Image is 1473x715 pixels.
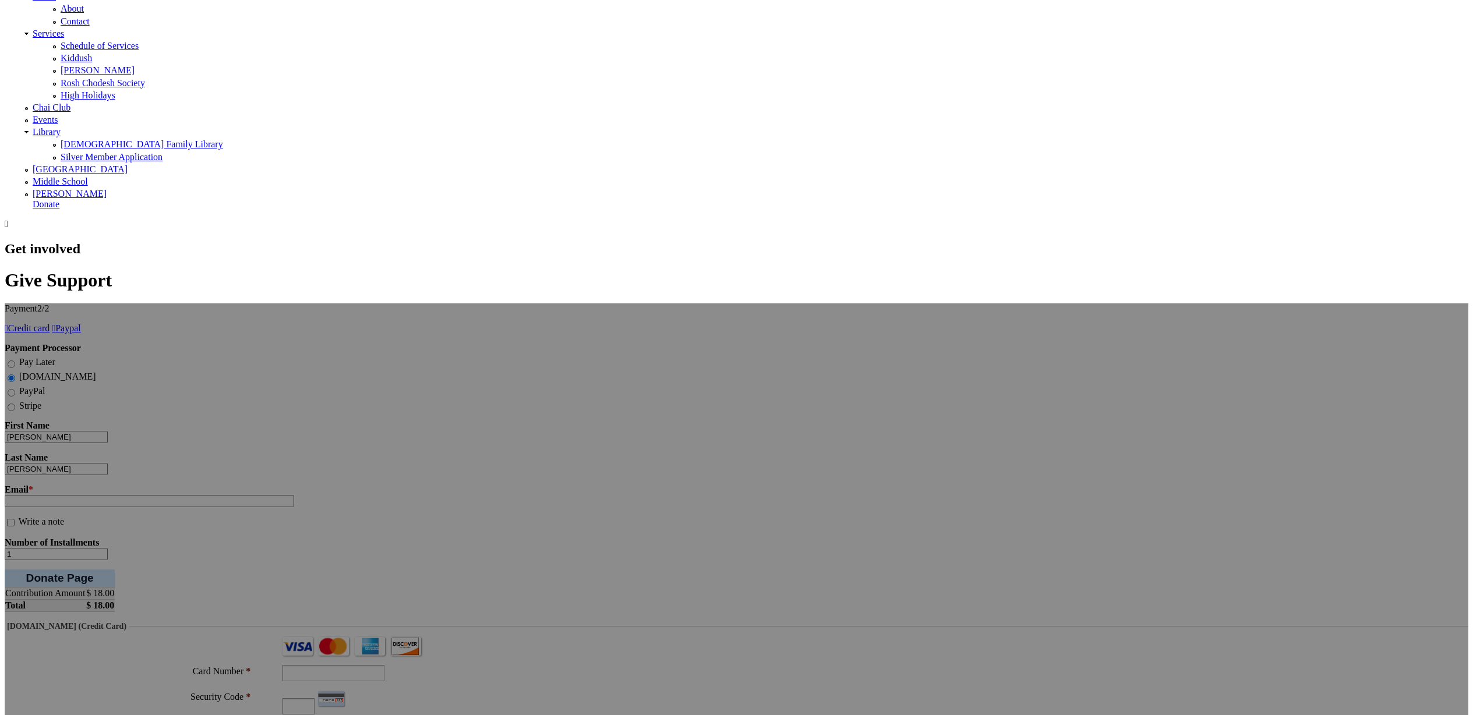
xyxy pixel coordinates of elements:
[61,152,163,162] a: Silver Member Application
[61,90,115,100] a: High Holidays
[33,199,59,209] a: Donate
[61,78,145,88] a: Rosh Chodesh Society
[61,3,84,13] a: About
[33,127,61,137] a: Library
[33,115,58,125] a: Events
[33,102,70,112] a: Chai Club
[61,65,135,75] a: [PERSON_NAME]
[61,16,90,26] a: Contact
[61,53,92,63] a: Kiddush
[33,29,64,38] a: Services
[33,189,107,199] a: [PERSON_NAME]
[5,241,1468,257] h2: Get involved
[33,176,88,186] a: Middle School
[33,164,128,174] a: [GEOGRAPHIC_DATA]
[5,270,1468,291] h1: Give Support
[61,41,139,51] a: Schedule of Services
[61,139,223,149] a: [DEMOGRAPHIC_DATA] Family Library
